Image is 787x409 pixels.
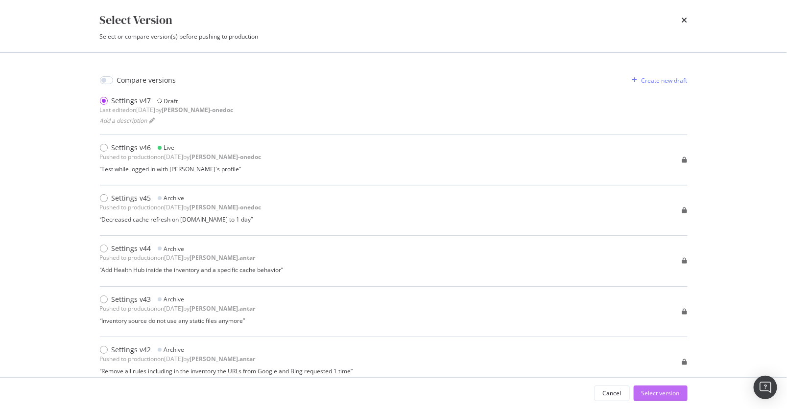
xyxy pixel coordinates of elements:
div: Cancel [603,389,621,397]
div: Pushed to production on [DATE] by [100,304,256,313]
div: Settings v42 [112,345,151,355]
div: Settings v47 [112,96,151,106]
button: Select version [634,386,688,401]
div: “ Inventory source do not use any static files anymore ” [100,317,256,325]
div: Settings v43 [112,295,151,304]
div: Live [164,143,175,152]
b: [PERSON_NAME].antar [190,253,256,262]
b: [PERSON_NAME]-onedoc [190,153,262,161]
div: Pushed to production on [DATE] by [100,253,256,262]
div: Archive [164,245,185,253]
div: Settings v44 [112,244,151,253]
div: Pushed to production on [DATE] by [100,355,256,363]
div: Settings v45 [112,193,151,203]
div: Pushed to production on [DATE] by [100,203,262,211]
div: Select Version [100,12,173,28]
b: [PERSON_NAME]-onedoc [162,106,234,114]
div: “ Remove all rules including in the inventory the URLs from Google and Bing requested 1 time ” [100,367,353,375]
div: Select version [642,389,680,397]
button: Cancel [595,386,630,401]
div: “ Decreased cache refresh on [DOMAIN_NAME] to 1 day ” [100,215,262,224]
b: [PERSON_NAME].antar [190,304,256,313]
div: Archive [164,295,185,303]
div: Archive [164,194,185,202]
div: Open Intercom Messenger [754,376,777,399]
div: “ Test while logged in with [PERSON_NAME]'s profile ” [100,165,262,173]
span: Add a description [100,116,147,125]
div: times [682,12,688,28]
div: Pushed to production on [DATE] by [100,153,262,161]
div: Draft [164,97,178,105]
button: Create new draft [628,72,688,88]
b: [PERSON_NAME]-onedoc [190,203,262,211]
div: Last edited on [DATE] by [100,106,234,114]
b: [PERSON_NAME].antar [190,355,256,363]
div: “ Add Health Hub inside the inventory and a specific cache behavior ” [100,266,284,274]
div: Select or compare version(s) before pushing to production [100,32,688,41]
div: Archive [164,345,185,354]
div: Compare versions [117,75,176,85]
div: Create new draft [642,76,688,85]
div: Settings v46 [112,143,151,153]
